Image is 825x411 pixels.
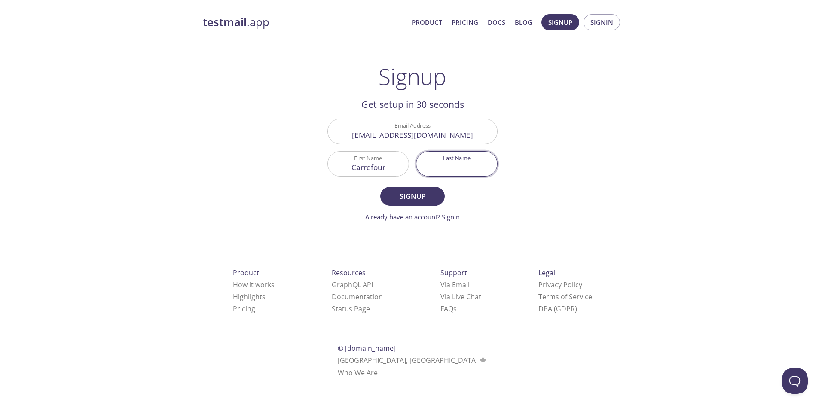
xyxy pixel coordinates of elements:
[548,17,572,28] span: Signup
[538,280,582,289] a: Privacy Policy
[440,280,470,289] a: Via Email
[782,368,808,394] iframe: Help Scout Beacon - Open
[203,15,247,30] strong: testmail
[452,17,478,28] a: Pricing
[332,268,366,277] span: Resources
[515,17,532,28] a: Blog
[338,356,488,365] span: [GEOGRAPHIC_DATA], [GEOGRAPHIC_DATA]
[538,304,577,314] a: DPA (GDPR)
[584,14,620,30] button: Signin
[233,292,266,301] a: Highlights
[390,190,435,202] span: Signup
[379,64,446,89] h1: Signup
[380,187,445,206] button: Signup
[233,304,255,314] a: Pricing
[453,304,457,314] span: s
[440,292,481,301] a: Via Live Chat
[332,280,373,289] a: GraphQL API
[338,344,396,353] span: © [DOMAIN_NAME]
[332,292,383,301] a: Documentation
[365,213,460,221] a: Already have an account? Signin
[488,17,505,28] a: Docs
[203,15,405,30] a: testmail.app
[338,368,378,378] a: Who We Are
[440,268,467,277] span: Support
[538,268,555,277] span: Legal
[327,97,498,112] h2: Get setup in 30 seconds
[332,304,370,314] a: Status Page
[590,17,613,28] span: Signin
[233,280,275,289] a: How it works
[541,14,579,30] button: Signup
[440,304,457,314] a: FAQ
[412,17,442,28] a: Product
[233,268,259,277] span: Product
[538,292,592,301] a: Terms of Service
